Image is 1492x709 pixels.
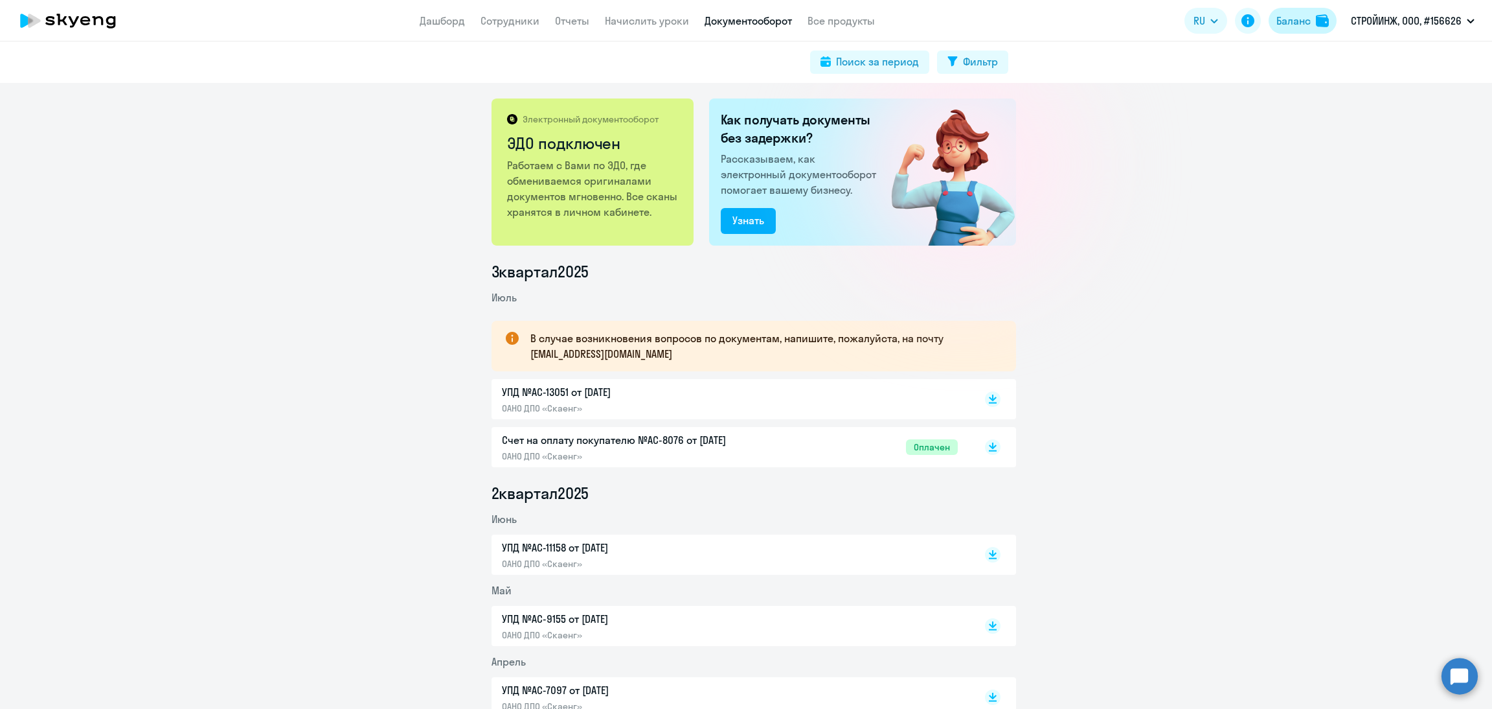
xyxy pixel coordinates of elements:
img: balance [1316,14,1329,27]
a: Счет на оплату покупателю №AC-8076 от [DATE]ОАНО ДПО «Скаенг»Оплачен [502,432,958,462]
button: Фильтр [937,51,1008,74]
a: Дашборд [420,14,465,27]
p: ОАНО ДПО «Скаенг» [502,450,774,462]
span: Оплачен [906,439,958,455]
button: Балансbalance [1269,8,1337,34]
a: УПД №AC-9155 от [DATE]ОАНО ДПО «Скаенг» [502,611,958,641]
p: УПД №AC-7097 от [DATE] [502,682,774,698]
p: ОАНО ДПО «Скаенг» [502,402,774,414]
p: Счет на оплату покупателю №AC-8076 от [DATE] [502,432,774,448]
p: УПД №AC-13051 от [DATE] [502,384,774,400]
img: connected [870,99,1016,246]
a: Все продукты [808,14,875,27]
p: УПД №AC-11158 от [DATE] [502,540,774,555]
span: RU [1193,13,1205,29]
a: УПД №AC-11158 от [DATE]ОАНО ДПО «Скаенг» [502,540,958,570]
span: Май [492,584,512,597]
span: Июнь [492,513,517,526]
p: В случае возникновения вопросов по документам, напишите, пожалуйста, на почту [EMAIL_ADDRESS][DOM... [530,331,993,362]
a: Сотрудники [480,14,539,27]
p: СТРОЙИНЖ, ООО, #156626 [1351,13,1462,29]
li: 3 квартал 2025 [492,261,1016,282]
p: УПД №AC-9155 от [DATE] [502,611,774,627]
a: Начислить уроки [605,14,689,27]
a: Документооборот [705,14,792,27]
p: Работаем с Вами по ЭДО, где обмениваемся оригиналами документов мгновенно. Все сканы хранятся в л... [507,157,680,220]
a: УПД №AC-13051 от [DATE]ОАНО ДПО «Скаенг» [502,384,958,414]
div: Фильтр [963,54,998,69]
span: Апрель [492,655,526,668]
button: СТРОЙИНЖ, ООО, #156626 [1344,5,1481,36]
button: Поиск за период [810,51,929,74]
button: Узнать [721,208,776,234]
p: Электронный документооборот [523,113,659,125]
div: Узнать [732,213,764,228]
a: Отчеты [555,14,589,27]
p: Рассказываем, как электронный документооборот помогает вашему бизнесу. [721,151,881,198]
button: RU [1184,8,1227,34]
h2: Как получать документы без задержки? [721,111,881,147]
p: ОАНО ДПО «Скаенг» [502,558,774,570]
li: 2 квартал 2025 [492,483,1016,504]
span: Июль [492,291,517,304]
p: ОАНО ДПО «Скаенг» [502,629,774,641]
div: Поиск за период [836,54,919,69]
div: Баланс [1276,13,1311,29]
h2: ЭДО подключен [507,133,680,154]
